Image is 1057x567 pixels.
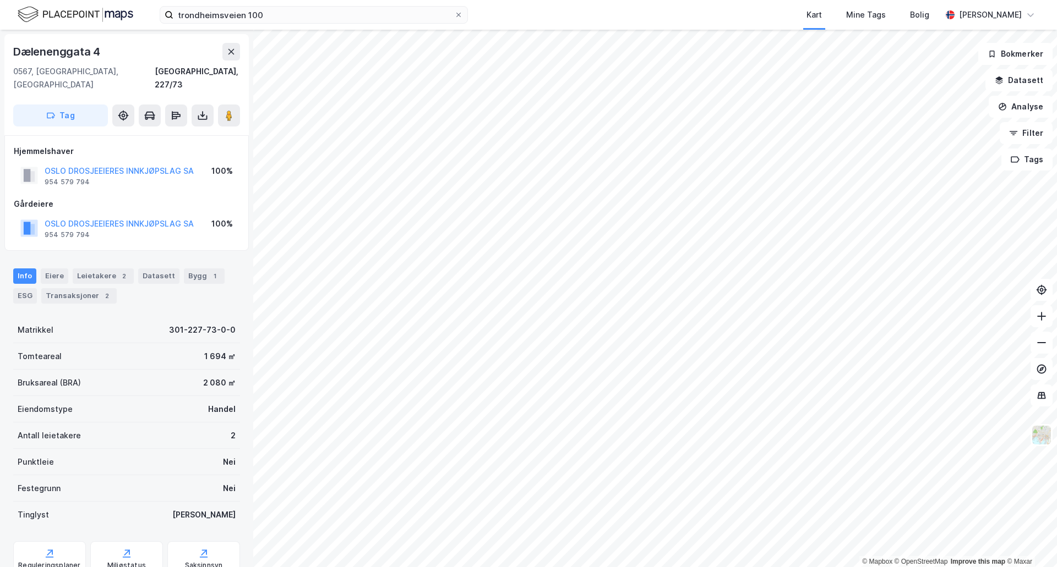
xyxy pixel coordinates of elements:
[14,197,239,211] div: Gårdeiere
[169,323,236,337] div: 301-227-73-0-0
[1002,514,1057,567] div: Kontrollprogram for chat
[18,376,81,389] div: Bruksareal (BRA)
[1002,514,1057,567] iframe: Chat Widget
[208,403,236,416] div: Handel
[989,96,1053,118] button: Analyse
[895,558,948,565] a: OpenStreetMap
[862,558,892,565] a: Mapbox
[13,288,37,304] div: ESG
[18,482,61,495] div: Festegrunn
[231,429,236,442] div: 2
[1031,425,1052,445] img: Z
[18,5,133,24] img: logo.f888ab2527a4732fd821a326f86c7f29.svg
[155,65,240,91] div: [GEOGRAPHIC_DATA], 227/73
[45,178,90,186] div: 954 579 794
[101,290,112,301] div: 2
[13,104,108,126] button: Tag
[41,288,117,304] div: Transaksjoner
[223,482,236,495] div: Nei
[18,455,54,469] div: Punktleie
[184,268,225,284] div: Bygg
[118,271,129,282] div: 2
[203,376,236,389] div: 2 080 ㎡
[13,43,102,60] div: Dælenenggata 4
[41,268,68,284] div: Eiere
[846,8,886,21] div: Mine Tags
[18,508,49,521] div: Tinglyst
[13,268,36,284] div: Info
[138,268,179,284] div: Datasett
[13,65,155,91] div: 0567, [GEOGRAPHIC_DATA], [GEOGRAPHIC_DATA]
[18,403,73,416] div: Eiendomstype
[978,43,1053,65] button: Bokmerker
[209,271,220,282] div: 1
[173,7,454,23] input: Søk på adresse, matrikkel, gårdeiere, leietakere eller personer
[204,350,236,363] div: 1 694 ㎡
[223,455,236,469] div: Nei
[211,217,233,230] div: 100%
[18,429,81,442] div: Antall leietakere
[18,350,62,363] div: Tomteareal
[959,8,1022,21] div: [PERSON_NAME]
[951,558,1005,565] a: Improve this map
[14,145,239,158] div: Hjemmelshaver
[73,268,134,284] div: Leietakere
[211,164,233,178] div: 100%
[45,230,90,239] div: 954 579 794
[910,8,929,21] div: Bolig
[807,8,822,21] div: Kart
[172,508,236,521] div: [PERSON_NAME]
[1001,148,1053,170] button: Tags
[985,69,1053,91] button: Datasett
[18,323,53,337] div: Matrikkel
[1000,122,1053,144] button: Filter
